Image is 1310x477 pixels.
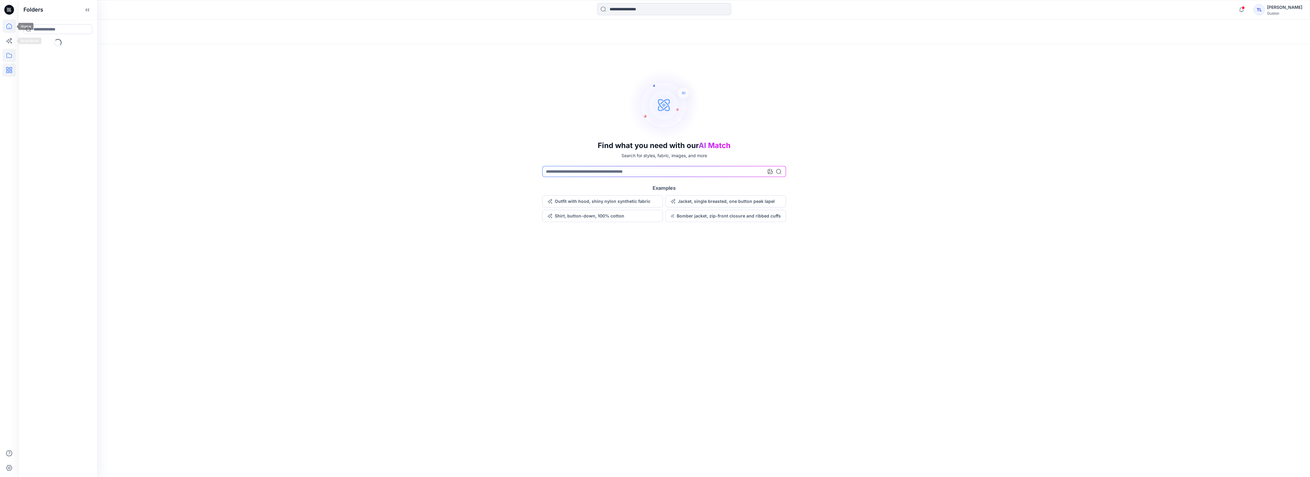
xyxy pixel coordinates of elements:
button: Shirt, button-down, 100% cotton [542,210,663,222]
h5: Examples [653,184,676,192]
div: TL [1254,4,1265,15]
p: Search for styles, fabric, images, and more [621,152,707,159]
button: Bomber jacket, zip-front closure and ribbed cuffs [665,210,786,222]
h3: Find what you need with our [598,141,731,150]
button: Outfit with hood, shiny nylon synthetic fabric [542,195,663,207]
img: AI Search [628,68,701,141]
div: [PERSON_NAME] [1267,4,1302,11]
span: AI Match [699,141,731,150]
button: Jacket, single breasted, one button peak lapel [665,195,786,207]
div: Guston [1267,11,1302,16]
